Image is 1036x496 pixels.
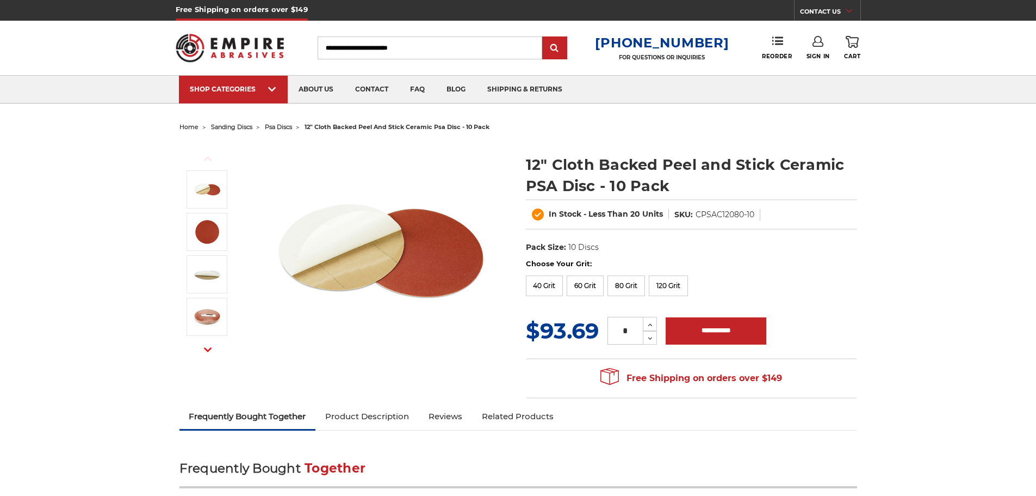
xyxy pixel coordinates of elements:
[807,53,830,60] span: Sign In
[179,405,316,428] a: Frequently Bought Together
[195,147,221,170] button: Previous
[195,338,221,362] button: Next
[305,123,489,131] span: 12" cloth backed peel and stick ceramic psa disc - 10 pack
[526,154,857,197] h1: 12" Cloth Backed Peel and Stick Ceramic PSA Disc - 10 Pack
[344,76,399,103] a: contact
[265,123,292,131] a: psa discs
[642,209,663,219] span: Units
[696,209,754,221] dd: CPSAC12080-10
[194,303,221,330] img: ceramic psa sanding discs 10 pack
[600,368,782,389] span: Free Shipping on orders over $149
[190,85,277,93] div: SHOP CATEGORIES
[762,53,792,60] span: Reorder
[288,76,344,103] a: about us
[544,38,566,59] input: Submit
[476,76,573,103] a: shipping & returns
[179,461,301,476] span: Frequently Bought
[472,405,563,428] a: Related Products
[176,27,284,69] img: Empire Abrasives
[194,176,221,203] img: 8 inch self adhesive sanding disc ceramic
[211,123,252,131] a: sanding discs
[595,35,729,51] a: [PHONE_NUMBER]
[526,259,857,270] label: Choose Your Grit:
[272,143,490,360] img: 8 inch self adhesive sanding disc ceramic
[194,218,221,246] img: ceramic psa sanding disc
[315,405,419,428] a: Product Description
[194,261,221,288] img: Peel and stick PSA ceramic sanding discs
[762,36,792,59] a: Reorder
[674,209,693,221] dt: SKU:
[595,54,729,61] p: FOR QUESTIONS OR INQUIRIES
[568,242,599,253] dd: 10 Discs
[800,5,860,21] a: CONTACT US
[526,317,599,344] span: $93.69
[419,405,472,428] a: Reviews
[526,242,566,253] dt: Pack Size:
[844,53,860,60] span: Cart
[549,209,581,219] span: In Stock
[179,123,198,131] a: home
[630,209,640,219] span: 20
[844,36,860,60] a: Cart
[436,76,476,103] a: blog
[584,209,628,219] span: - Less Than
[399,76,436,103] a: faq
[305,461,365,476] span: Together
